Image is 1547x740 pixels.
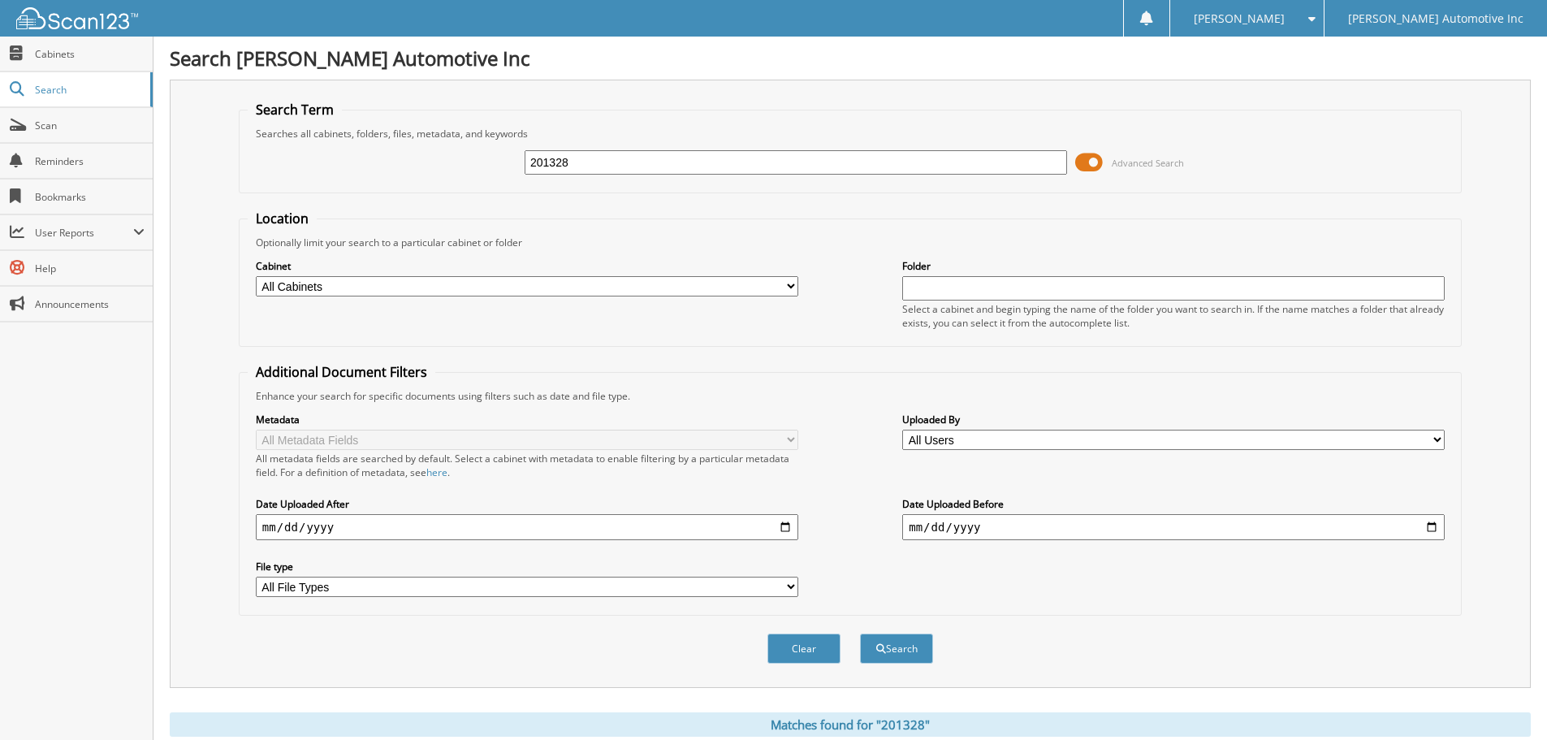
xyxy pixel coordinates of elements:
[426,465,447,479] a: here
[35,297,145,311] span: Announcements
[256,413,798,426] label: Metadata
[1112,157,1184,169] span: Advanced Search
[16,7,138,29] img: scan123-logo-white.svg
[248,101,342,119] legend: Search Term
[902,514,1445,540] input: end
[256,560,798,573] label: File type
[35,119,145,132] span: Scan
[767,634,840,664] button: Clear
[35,47,145,61] span: Cabinets
[256,514,798,540] input: start
[902,302,1445,330] div: Select a cabinet and begin typing the name of the folder you want to search in. If the name match...
[170,45,1531,71] h1: Search [PERSON_NAME] Automotive Inc
[35,226,133,240] span: User Reports
[256,259,798,273] label: Cabinet
[860,634,933,664] button: Search
[902,413,1445,426] label: Uploaded By
[256,452,798,479] div: All metadata fields are searched by default. Select a cabinet with metadata to enable filtering b...
[35,262,145,275] span: Help
[902,497,1445,511] label: Date Uploaded Before
[170,712,1531,737] div: Matches found for "201328"
[248,127,1453,141] div: Searches all cabinets, folders, files, metadata, and keywords
[256,497,798,511] label: Date Uploaded After
[248,363,435,381] legend: Additional Document Filters
[248,210,317,227] legend: Location
[248,389,1453,403] div: Enhance your search for specific documents using filters such as date and file type.
[248,236,1453,249] div: Optionally limit your search to a particular cabinet or folder
[35,154,145,168] span: Reminders
[35,83,142,97] span: Search
[1194,14,1285,24] span: [PERSON_NAME]
[902,259,1445,273] label: Folder
[1348,14,1523,24] span: [PERSON_NAME] Automotive Inc
[35,190,145,204] span: Bookmarks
